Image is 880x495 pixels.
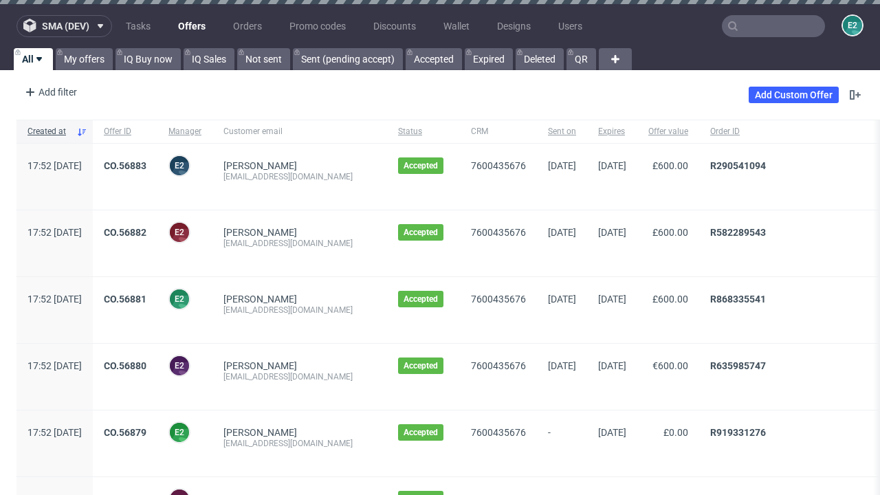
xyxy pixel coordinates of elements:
a: Offers [170,15,214,37]
span: Offer ID [104,126,146,137]
a: CO.56880 [104,360,146,371]
a: Expired [465,48,513,70]
div: [EMAIL_ADDRESS][DOMAIN_NAME] [223,371,376,382]
a: 7600435676 [471,360,526,371]
a: CO.56882 [104,227,146,238]
a: Accepted [406,48,462,70]
span: [DATE] [548,227,576,238]
a: R868335541 [710,294,766,305]
a: IQ Sales [184,48,234,70]
span: Manager [168,126,201,137]
span: £600.00 [652,227,688,238]
span: Offer value [648,126,688,137]
span: Expires [598,126,626,137]
figcaption: e2 [170,423,189,442]
span: Accepted [404,160,438,171]
span: £600.00 [652,160,688,171]
span: Accepted [404,294,438,305]
div: [EMAIL_ADDRESS][DOMAIN_NAME] [223,305,376,316]
div: Add filter [19,81,80,103]
span: €600.00 [652,360,688,371]
span: 17:52 [DATE] [27,227,82,238]
a: IQ Buy now [115,48,181,70]
a: 7600435676 [471,427,526,438]
span: Status [398,126,449,137]
a: All [14,48,53,70]
span: £0.00 [663,427,688,438]
a: Wallet [435,15,478,37]
span: £600.00 [652,294,688,305]
a: [PERSON_NAME] [223,294,297,305]
a: R635985747 [710,360,766,371]
div: [EMAIL_ADDRESS][DOMAIN_NAME] [223,438,376,449]
span: Accepted [404,360,438,371]
figcaption: e2 [170,223,189,242]
span: Order ID [710,126,858,137]
span: Customer email [223,126,376,137]
span: Accepted [404,227,438,238]
span: Sent on [548,126,576,137]
a: Designs [489,15,539,37]
a: CO.56879 [104,427,146,438]
a: R290541094 [710,160,766,171]
figcaption: e2 [170,289,189,309]
a: Deleted [516,48,564,70]
a: My offers [56,48,113,70]
span: [DATE] [548,360,576,371]
a: 7600435676 [471,160,526,171]
span: CRM [471,126,526,137]
span: [DATE] [548,160,576,171]
a: Not sent [237,48,290,70]
figcaption: e2 [170,356,189,375]
a: 7600435676 [471,227,526,238]
a: Orders [225,15,270,37]
figcaption: e2 [170,156,189,175]
a: R919331276 [710,427,766,438]
figcaption: e2 [843,16,862,35]
a: CO.56883 [104,160,146,171]
span: 17:52 [DATE] [27,294,82,305]
a: Promo codes [281,15,354,37]
span: [DATE] [598,160,626,171]
div: [EMAIL_ADDRESS][DOMAIN_NAME] [223,171,376,182]
div: [EMAIL_ADDRESS][DOMAIN_NAME] [223,238,376,249]
button: sma (dev) [16,15,112,37]
span: 17:52 [DATE] [27,427,82,438]
a: Users [550,15,591,37]
span: 17:52 [DATE] [27,160,82,171]
a: [PERSON_NAME] [223,427,297,438]
a: R582289543 [710,227,766,238]
a: 7600435676 [471,294,526,305]
a: Sent (pending accept) [293,48,403,70]
span: [DATE] [598,360,626,371]
span: Accepted [404,427,438,438]
span: [DATE] [598,427,626,438]
a: [PERSON_NAME] [223,160,297,171]
a: CO.56881 [104,294,146,305]
a: Add Custom Offer [749,87,839,103]
span: [DATE] [598,227,626,238]
span: 17:52 [DATE] [27,360,82,371]
a: Discounts [365,15,424,37]
span: Created at [27,126,71,137]
a: [PERSON_NAME] [223,227,297,238]
span: sma (dev) [42,21,89,31]
a: Tasks [118,15,159,37]
span: - [548,427,576,460]
span: [DATE] [598,294,626,305]
a: QR [566,48,596,70]
span: [DATE] [548,294,576,305]
a: [PERSON_NAME] [223,360,297,371]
